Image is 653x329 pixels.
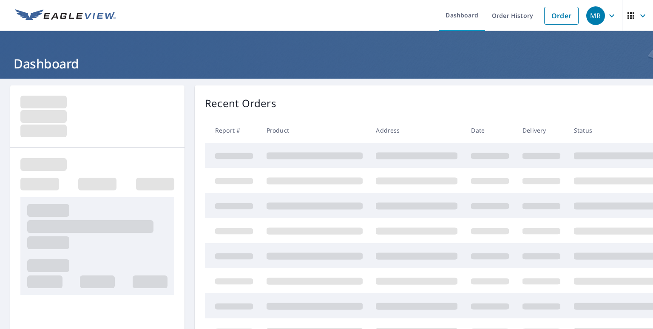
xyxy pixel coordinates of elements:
[516,118,567,143] th: Delivery
[544,7,579,25] a: Order
[205,96,276,111] p: Recent Orders
[464,118,516,143] th: Date
[369,118,464,143] th: Address
[10,55,643,72] h1: Dashboard
[15,9,116,22] img: EV Logo
[205,118,260,143] th: Report #
[260,118,369,143] th: Product
[586,6,605,25] div: MR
